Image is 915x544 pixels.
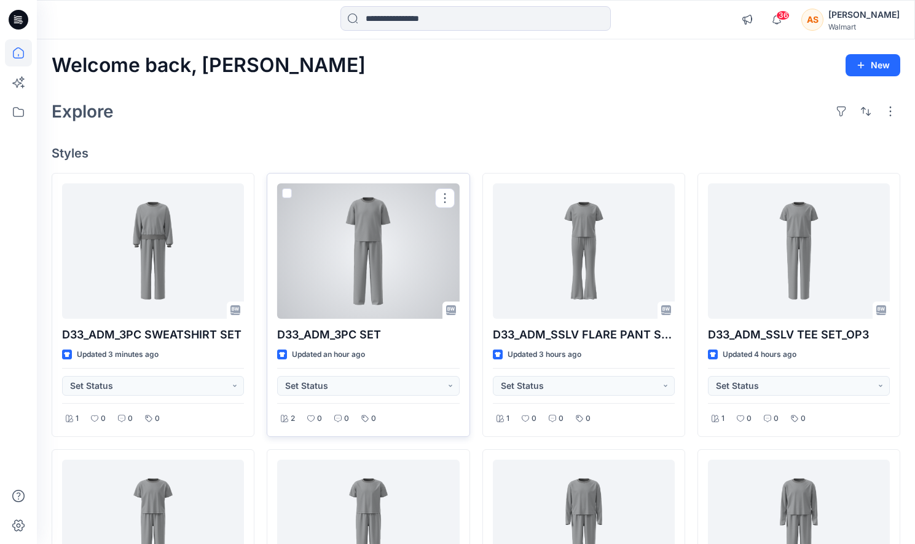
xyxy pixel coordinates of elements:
p: 0 [801,412,806,425]
div: [PERSON_NAME] [828,7,900,22]
p: 0 [344,412,349,425]
p: 0 [774,412,779,425]
p: 0 [747,412,752,425]
h4: Styles [52,146,900,161]
a: D33_ADM_3PC SWEATSHIRT SET [62,183,244,319]
p: D33_ADM_3PC SWEATSHIRT SET [62,326,244,343]
p: D33_ADM_SSLV FLARE PANT SET [493,326,675,343]
p: 0 [371,412,376,425]
h2: Welcome back, [PERSON_NAME] [52,54,366,77]
a: D33_ADM_SSLV TEE SET_OP3 [708,183,890,319]
p: Updated 3 hours ago [508,348,581,361]
p: 0 [101,412,106,425]
p: 0 [128,412,133,425]
p: 1 [76,412,79,425]
p: Updated 3 minutes ago [77,348,159,361]
p: 0 [532,412,536,425]
p: 0 [586,412,591,425]
div: Walmart [828,22,900,31]
p: 0 [317,412,322,425]
p: Updated 4 hours ago [723,348,796,361]
p: 1 [506,412,509,425]
p: Updated an hour ago [292,348,365,361]
p: 1 [721,412,725,425]
button: New [846,54,900,76]
p: 0 [559,412,564,425]
p: 0 [155,412,160,425]
a: D33_ADM_3PC SET [277,183,459,319]
span: 36 [776,10,790,20]
a: D33_ADM_SSLV FLARE PANT SET [493,183,675,319]
p: 2 [291,412,295,425]
p: D33_ADM_3PC SET [277,326,459,343]
h2: Explore [52,102,114,121]
p: D33_ADM_SSLV TEE SET_OP3 [708,326,890,343]
div: AS [801,9,823,31]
